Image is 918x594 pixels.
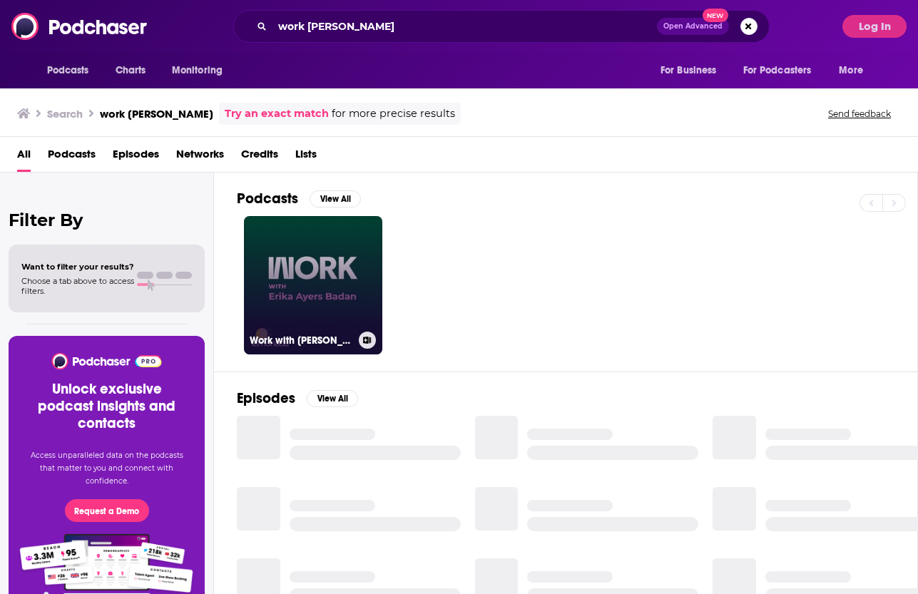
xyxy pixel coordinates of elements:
a: EpisodesView All [237,389,358,407]
img: Podchaser - Follow, Share and Rate Podcasts [11,13,148,40]
a: PodcastsView All [237,190,361,208]
h2: Episodes [237,389,295,407]
button: open menu [651,57,735,84]
a: Lists [295,143,317,172]
span: Choose a tab above to access filters. [21,276,134,296]
span: Podcasts [47,61,89,81]
h3: Search [47,107,83,121]
button: Send feedback [824,108,895,120]
h3: Work with [PERSON_NAME] [250,334,353,347]
button: View All [307,390,358,407]
button: Open AdvancedNew [657,18,729,35]
span: For Podcasters [743,61,812,81]
a: Credits [241,143,278,172]
a: All [17,143,31,172]
h2: Filter By [9,210,205,230]
h3: work [PERSON_NAME] [100,107,213,121]
button: open menu [734,57,832,84]
span: Monitoring [172,61,223,81]
a: Podcasts [48,143,96,172]
button: open menu [37,57,108,84]
button: Request a Demo [65,499,149,522]
button: open menu [829,57,881,84]
button: open menu [162,57,241,84]
a: Try an exact match [225,106,329,122]
a: Networks [176,143,224,172]
span: Open Advanced [663,23,723,30]
img: Podchaser - Follow, Share and Rate Podcasts [51,353,163,369]
a: Charts [106,57,155,84]
a: Episodes [113,143,159,172]
span: Charts [116,61,146,81]
input: Search podcasts, credits, & more... [272,15,657,38]
p: Access unparalleled data on the podcasts that matter to you and connect with confidence. [26,449,188,488]
span: More [839,61,863,81]
span: New [703,9,728,22]
h3: Unlock exclusive podcast insights and contacts [26,381,188,432]
button: Log In [842,15,907,38]
button: View All [310,190,361,208]
span: for more precise results [332,106,455,122]
div: Search podcasts, credits, & more... [233,10,770,43]
a: Work with [PERSON_NAME] [244,216,382,354]
h2: Podcasts [237,190,298,208]
span: For Business [661,61,717,81]
span: Want to filter your results? [21,262,134,272]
